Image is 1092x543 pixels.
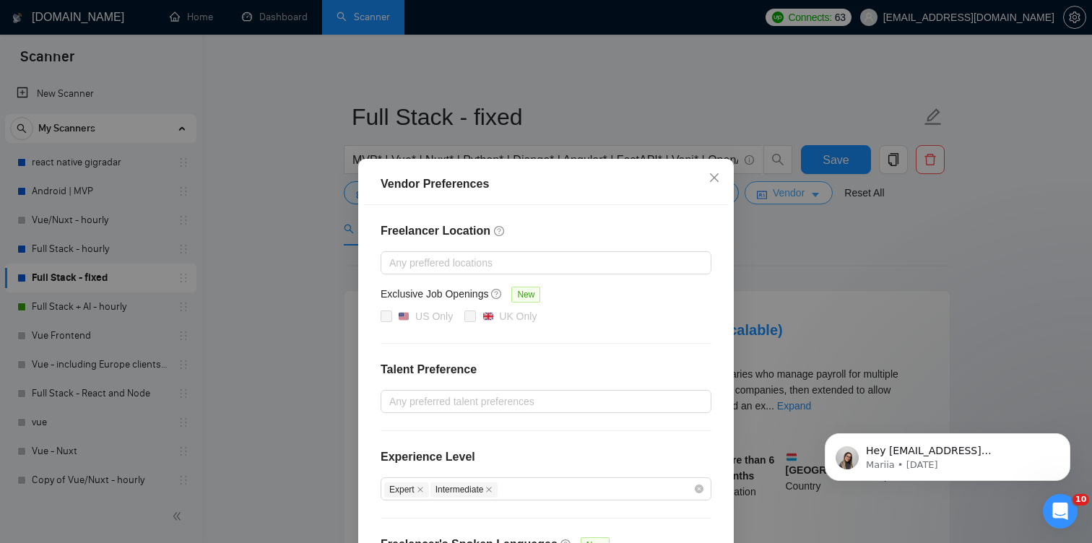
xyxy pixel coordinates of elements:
[483,311,493,321] img: 🇬🇧
[381,286,488,302] h5: Exclusive Job Openings
[399,311,409,321] img: 🇺🇸
[415,308,453,324] div: US Only
[499,308,537,324] div: UK Only
[384,482,429,498] span: Expert
[491,288,503,300] span: question-circle
[511,287,540,303] span: New
[708,172,720,183] span: close
[803,403,1092,504] iframe: Intercom notifications message
[695,159,734,198] button: Close
[1043,494,1078,529] iframe: Intercom live chat
[1072,494,1089,505] span: 10
[381,361,711,378] h4: Talent Preference
[494,225,506,237] span: question-circle
[381,448,475,466] h4: Experience Level
[430,482,498,498] span: Intermediate
[695,485,703,493] span: close-circle
[485,486,493,493] span: close
[417,486,424,493] span: close
[381,222,711,240] h4: Freelancer Location
[381,175,711,193] div: Vendor Preferences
